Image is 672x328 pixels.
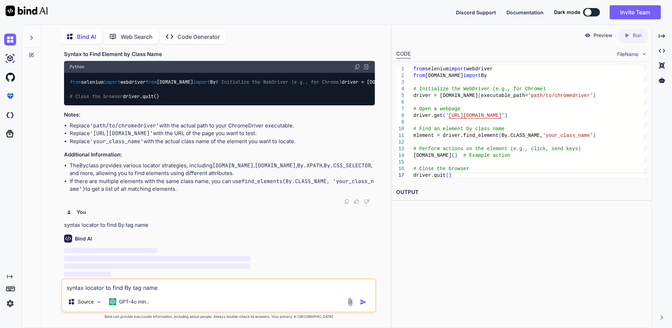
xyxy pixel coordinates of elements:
img: settings [4,298,16,309]
span: ( [478,93,481,98]
span: ' [446,113,448,118]
span: By.CLASS_NAME, [502,133,543,138]
span: ) [448,173,451,178]
div: 12 [396,139,404,146]
div: 4 [396,86,404,92]
span: ) [504,113,507,118]
h2: OUTPUT [392,184,651,201]
code: [DOMAIN_NAME] [255,162,296,169]
img: copy [355,64,360,70]
div: 3 [396,79,404,86]
div: 2 [396,72,404,79]
p: Bind AI [77,33,96,41]
span: element = driver.find_element [413,133,499,138]
img: githubLight [4,71,16,83]
code: 'your_class_name' [90,138,143,145]
span: from [146,79,157,85]
span: from [413,66,425,72]
span: ‌ [64,264,251,269]
span: Python [70,64,84,70]
span: Discord Support [456,9,496,15]
span: By [481,73,487,78]
p: GPT-4o min.. [119,298,149,305]
span: FileName [617,51,638,58]
p: Code Generator [177,33,220,41]
button: Discord Support [456,9,496,16]
span: executable_path= [481,93,528,98]
img: GPT-4o mini [109,298,116,305]
code: By.CSS_SELECTOR [324,162,371,169]
code: [DOMAIN_NAME] [212,162,253,169]
img: copy [344,199,350,204]
span: 'your_class_name' [542,133,593,138]
span: ) [593,133,595,138]
img: darkCloudIdeIcon [4,109,16,121]
span: webdriver [466,66,493,72]
div: 14 [396,152,404,159]
span: # Close the browser [413,166,469,172]
li: If there are multiple elements with the same class name, you can use to get a list of all matchin... [70,177,375,193]
div: 16 [396,166,404,172]
button: Documentation [506,9,544,16]
span: ‌ [64,256,251,261]
span: # Perform actions on the element (e.g., click, sen [413,146,560,152]
span: import [104,79,120,85]
span: import [448,66,466,72]
li: Replace with the actual class name of the element you want to locate. [70,138,375,146]
img: icon [360,299,367,306]
img: Open in Browser [363,64,369,70]
span: # Open a webpage [413,106,460,112]
span: driver = [DOMAIN_NAME] [413,93,478,98]
span: [URL][DOMAIN_NAME] [448,113,501,118]
span: 'path/to/chromedriver' [528,93,593,98]
span: ‌ [64,272,111,277]
img: chevron down [641,51,647,57]
h3: Syntax to Find Element by Class Name [64,50,375,58]
span: driver.quit [413,173,446,178]
div: 13 [396,146,404,152]
li: The class provides various locator strategies, including , , , , and more, allowing you to find e... [70,162,375,177]
div: 1 [396,66,404,72]
div: 11 [396,132,404,139]
li: Replace with the actual path to your ChromeDriver executable. [70,122,375,130]
p: syntax locator to find By tag name [64,221,375,229]
span: Documentation [506,9,544,15]
button: Invite Team [610,5,661,19]
div: 8 [396,112,404,119]
code: find_elements(By.CLASS_NAME, 'your_class_name') [70,178,374,193]
span: ) [593,93,595,98]
div: 9 [396,119,404,126]
span: [DOMAIN_NAME] [425,73,463,78]
div: 7 [396,106,404,112]
div: 17 [396,172,404,179]
div: CODE [396,50,411,58]
span: # Close the browser [70,93,123,99]
li: Replace with the URL of the page you want to test. [70,130,375,138]
span: [DOMAIN_NAME] [413,153,451,158]
span: selenium [425,66,448,72]
img: attachment [346,298,354,306]
span: ( [498,133,501,138]
span: d keys) [560,146,581,152]
h3: Additional Information: [64,151,375,159]
p: Preview [594,32,612,39]
img: premium [4,90,16,102]
span: # Example action [463,153,510,158]
div: 5 [396,92,404,99]
img: Pick Models [96,299,102,305]
code: By [79,162,86,169]
div: 6 [396,99,404,106]
h6: Bind AI [75,235,92,242]
span: driver.get [413,113,443,118]
span: # Initialize the WebDriver (e.g., for Chrome) [216,79,342,85]
span: # Initialize the WebDriver (e.g., for Chrome) [413,86,546,92]
h3: Notes: [64,111,375,119]
img: dislike [364,199,369,204]
p: Run [633,32,642,39]
span: ‌ [64,248,157,253]
div: 10 [396,126,404,132]
span: from [70,79,81,85]
div: 15 [396,159,404,166]
span: ( [446,173,448,178]
p: Source [78,298,94,305]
